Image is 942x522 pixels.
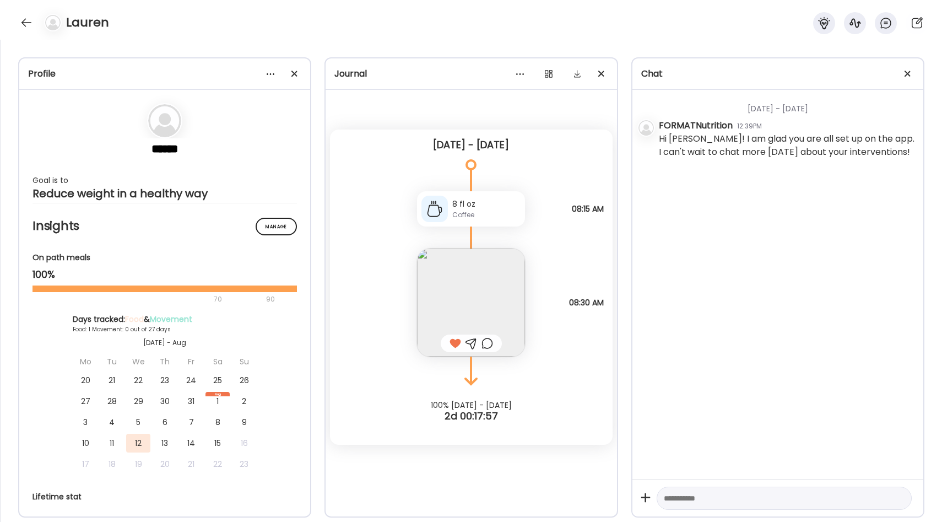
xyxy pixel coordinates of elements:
[638,120,654,136] img: bg-avatar-default.svg
[659,132,914,159] div: Hi [PERSON_NAME]! I am glad you are all set up on the app. I can't wait to chat more [DATE] about...
[73,434,98,453] div: 10
[153,434,177,453] div: 13
[66,14,109,31] h4: Lauren
[334,67,608,80] div: Journal
[205,352,230,371] div: Sa
[28,67,301,80] div: Profile
[126,413,150,432] div: 5
[659,119,733,132] div: FORMATNutrition
[126,371,150,390] div: 22
[153,413,177,432] div: 6
[205,455,230,473] div: 22
[73,314,257,325] div: Days tracked: &
[45,15,61,30] img: bg-avatar-default.svg
[33,293,263,306] div: 70
[33,268,297,281] div: 100%
[126,434,150,453] div: 12
[125,314,144,325] span: Food
[73,338,257,348] div: [DATE] - Aug
[659,90,914,119] div: [DATE] - [DATE]
[452,210,521,220] div: Coffee
[205,413,230,432] div: 8
[33,218,297,234] h2: Insights
[179,392,203,411] div: 31
[100,352,124,371] div: Tu
[153,371,177,390] div: 23
[572,204,604,214] span: 08:15 AM
[205,392,230,411] div: 1
[33,174,297,187] div: Goal is to
[265,293,276,306] div: 90
[73,371,98,390] div: 20
[641,67,914,80] div: Chat
[100,371,124,390] div: 21
[326,410,616,423] div: 2d 00:17:57
[150,314,192,325] span: Movement
[73,325,257,333] div: Food: 1 Movement: 0 out of 27 days
[179,413,203,432] div: 7
[100,413,124,432] div: 4
[73,455,98,473] div: 17
[179,434,203,453] div: 14
[179,455,203,473] div: 21
[179,352,203,371] div: Fr
[100,455,124,473] div: 18
[205,392,230,396] div: Aug
[205,434,230,453] div: 15
[232,352,256,371] div: Su
[205,371,230,390] div: 25
[126,352,150,371] div: We
[126,392,150,411] div: 29
[417,249,525,357] img: images%2FcVmZahxZd2ccEkW8pZjSAqpzCtv1%2FqZnWTr3sdAG1kHxxwUHr%2FYdqkbCn48fFboYAgsrah_240
[232,371,256,390] div: 26
[73,352,98,371] div: Mo
[153,392,177,411] div: 30
[33,491,297,503] div: Lifetime stat
[33,252,297,263] div: On path meals
[256,218,297,235] div: Manage
[452,198,521,210] div: 8 fl oz
[100,434,124,453] div: 11
[179,371,203,390] div: 24
[232,413,256,432] div: 9
[73,392,98,411] div: 27
[73,413,98,432] div: 3
[339,138,603,152] div: [DATE] - [DATE]
[326,401,616,410] div: 100% [DATE] - [DATE]
[126,455,150,473] div: 19
[569,298,604,308] span: 08:30 AM
[737,121,762,131] div: 12:39PM
[232,455,256,473] div: 23
[148,104,181,137] img: bg-avatar-default.svg
[232,434,256,453] div: 16
[100,392,124,411] div: 28
[33,187,297,200] div: Reduce weight in a healthy way
[232,392,256,411] div: 2
[153,352,177,371] div: Th
[153,455,177,473] div: 20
